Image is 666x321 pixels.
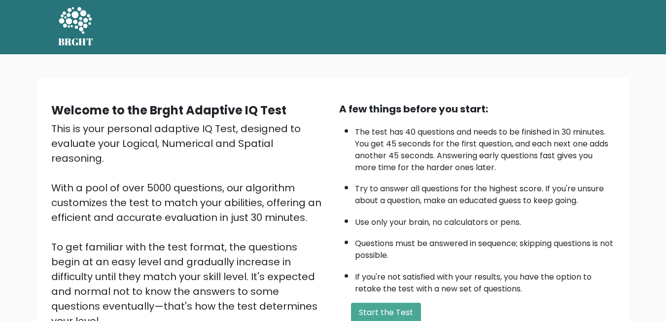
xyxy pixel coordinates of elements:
[355,212,615,228] li: Use only your brain, no calculators or pens.
[339,102,615,116] div: A few things before you start:
[355,266,615,295] li: If you're not satisfied with your results, you have the option to retake the test with a new set ...
[355,233,615,261] li: Questions must be answered in sequence; skipping questions is not possible.
[58,36,94,48] h5: BRGHT
[355,121,615,174] li: The test has 40 questions and needs to be finished in 30 minutes. You get 45 seconds for the firs...
[355,178,615,207] li: Try to answer all questions for the highest score. If you're unsure about a question, make an edu...
[51,102,286,118] b: Welcome to the Brght Adaptive IQ Test
[58,4,94,50] a: BRGHT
